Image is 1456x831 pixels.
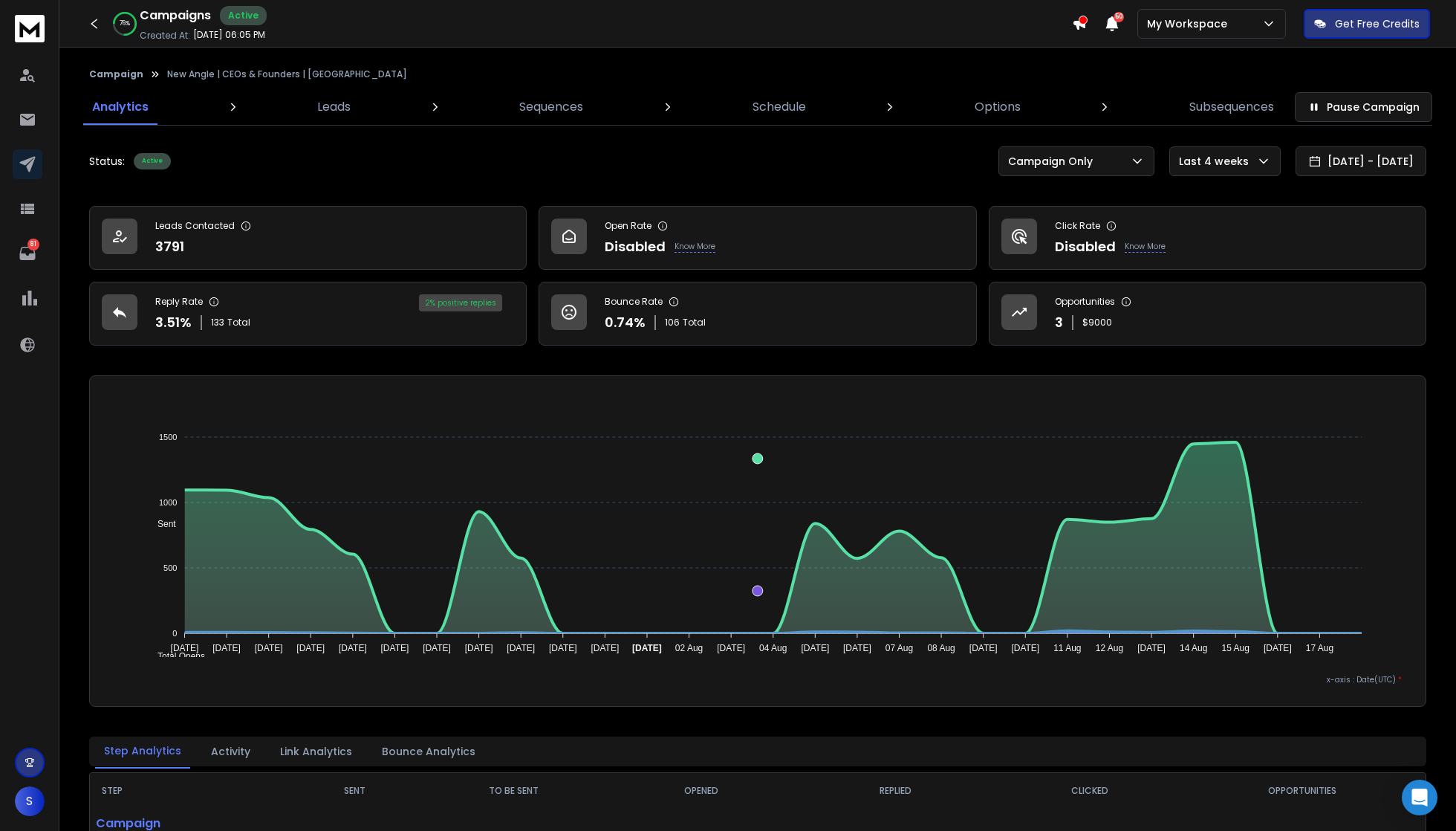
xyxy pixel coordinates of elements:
[339,643,367,653] tspan: [DATE]
[1053,643,1081,653] tspan: 11 Aug
[415,773,611,809] th: TO BE SENT
[89,282,527,346] a: Reply Rate3.51%133Total2% positive replies
[159,498,177,507] tspan: 1000
[519,98,583,116] p: Sequences
[89,68,143,80] button: Campaign
[1055,236,1116,257] p: Disabled
[140,7,211,25] h1: Campaigns
[975,98,1021,116] p: Options
[507,643,535,653] tspan: [DATE]
[419,294,502,311] div: 2 % positive replies
[539,206,976,270] a: Open RateDisabledKnow More
[675,643,703,653] tspan: 02 Aug
[167,68,407,80] p: New Angle | CEOs & Founders | [GEOGRAPHIC_DATA]
[1114,12,1124,22] span: 50
[1264,643,1292,653] tspan: [DATE]
[1335,16,1420,31] p: Get Free Credits
[1180,89,1283,125] a: Subsequences
[146,519,176,529] span: Sent
[1011,643,1039,653] tspan: [DATE]
[155,296,203,308] p: Reply Rate
[15,15,45,42] img: logo
[790,773,1001,809] th: REPLIED
[1222,643,1249,653] tspan: 15 Aug
[1189,98,1274,116] p: Subsequences
[1137,643,1166,653] tspan: [DATE]
[665,317,680,329] span: 106
[1055,220,1100,232] p: Click Rate
[605,236,666,257] p: Disabled
[155,220,235,232] p: Leads Contacted
[591,643,619,653] tspan: [DATE]
[1180,773,1426,809] th: OPPORTUNITIES
[717,643,745,653] tspan: [DATE]
[193,29,265,41] p: [DATE] 06:05 PM
[1306,643,1333,653] tspan: 17 Aug
[170,643,198,653] tspan: [DATE]
[1180,643,1207,653] tspan: 14 Aug
[605,220,651,232] p: Open Rate
[744,89,815,125] a: Schedule
[140,30,190,42] p: Created At:
[801,643,829,653] tspan: [DATE]
[969,643,998,653] tspan: [DATE]
[1147,16,1233,31] p: My Workspace
[1001,773,1179,809] th: CLICKED
[373,735,484,768] button: Bounce Analytics
[1008,154,1099,169] p: Campaign Only
[227,317,250,329] span: Total
[632,643,662,653] tspan: [DATE]
[1055,296,1115,308] p: Opportunities
[92,98,149,116] p: Analytics
[83,89,157,125] a: Analytics
[1055,312,1063,333] p: 3
[380,643,409,653] tspan: [DATE]
[15,786,45,816] button: S
[927,643,955,653] tspan: 08 Aug
[163,563,177,572] tspan: 500
[155,236,184,257] p: 3791
[27,239,39,250] p: 81
[296,643,325,653] tspan: [DATE]
[114,674,1402,685] p: x-axis : Date(UTC)
[683,317,706,329] span: Total
[989,282,1426,346] a: Opportunities3$9000
[155,312,192,333] p: 3.51 %
[95,734,190,769] button: Step Analytics
[212,643,241,653] tspan: [DATE]
[202,735,259,768] button: Activity
[510,89,592,125] a: Sequences
[1402,780,1437,815] div: Open Intercom Messenger
[1082,317,1112,329] p: $ 9000
[423,643,451,653] tspan: [DATE]
[1296,146,1426,176] button: [DATE] - [DATE]
[605,312,646,333] p: 0.74 %
[134,153,171,169] div: Active
[294,773,415,809] th: SENT
[271,735,361,768] button: Link Analytics
[90,773,294,809] th: STEP
[539,282,976,346] a: Bounce Rate0.74%106Total
[13,239,42,268] a: 81
[1295,92,1432,122] button: Pause Campaign
[465,643,493,653] tspan: [DATE]
[989,206,1426,270] a: Click RateDisabledKnow More
[1125,241,1166,253] p: Know More
[759,643,787,653] tspan: 04 Aug
[89,206,527,270] a: Leads Contacted3791
[885,643,913,653] tspan: 07 Aug
[605,296,663,308] p: Bounce Rate
[120,19,130,28] p: 76 %
[89,154,125,169] p: Status:
[966,89,1030,125] a: Options
[675,241,715,253] p: Know More
[549,643,577,653] tspan: [DATE]
[220,6,267,25] div: Active
[172,629,177,638] tspan: 0
[843,643,871,653] tspan: [DATE]
[308,89,360,125] a: Leads
[159,433,177,442] tspan: 1500
[1096,643,1123,653] tspan: 12 Aug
